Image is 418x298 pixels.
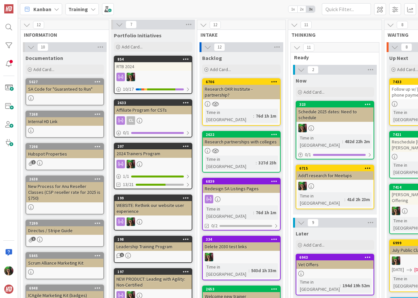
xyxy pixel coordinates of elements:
[307,66,319,74] span: 2
[397,66,418,72] span: Add Card...
[114,269,192,275] div: 197
[296,165,374,209] a: 6715Add'l research for MeetupsSLTime in [GEOGRAPHIC_DATA]:41d 2h 23m
[203,178,280,193] div: 6839Redesign SA Listings Pages
[203,85,280,99] div: Research OKR Institute - partnership?
[214,43,225,51] span: 12
[123,181,134,188] span: 13/21
[117,196,192,200] div: 199
[26,144,103,150] div: 7298
[301,21,312,29] span: 11
[114,217,192,226] div: SL
[299,255,374,260] div: 6943
[203,178,280,184] div: 6839
[123,129,129,136] span: 0 / 1
[26,117,103,126] div: Internal HD Link
[205,253,213,261] img: SL
[26,285,103,291] div: 6948
[26,182,103,202] div: New Process for Anu Reseller Classes (CSP reseller rate for 2025 is $750)
[298,124,307,132] img: SL
[296,102,374,107] div: 323
[298,278,340,293] div: Time in [GEOGRAPHIC_DATA]
[296,230,308,237] span: Later
[26,55,63,61] span: Documentation
[343,138,372,145] div: 482d 22h 2m
[322,3,371,15] input: Quick Filter...
[114,143,192,189] a: 2072024 Trainers ProgramSL1/113/21
[299,102,374,107] div: 323
[345,196,372,203] div: 41d 2h 23m
[203,253,280,261] div: SL
[26,259,103,267] div: Scrum Alliance Marketing Kit
[114,143,192,149] div: 207
[392,207,400,215] img: SL
[203,138,280,146] div: Research partnerships with colleges
[122,44,143,50] span: Add Card...
[114,56,192,71] div: 854RTB 2024
[203,242,280,251] div: Delete 2030 test links
[29,112,103,117] div: 7268
[205,109,253,123] div: Time in [GEOGRAPHIC_DATA]
[205,156,256,170] div: Time in [GEOGRAPHIC_DATA]
[26,176,103,202] div: 2638New Process for Anu Reseller Classes (CSP reseller rate for 2025 is $750)
[114,129,192,137] div: 0/1
[206,179,280,184] div: 6839
[114,56,192,62] div: 854
[211,222,218,229] span: 0/2
[114,73,192,81] div: SL
[37,43,48,51] span: 10
[26,253,103,267] div: 5845Scrum Alliance Marketing Kit
[203,132,280,146] div: 2622Research partnerships with colleges
[26,111,103,126] div: 7268Internal HD Link
[117,57,192,62] div: 854
[297,6,306,12] span: 2x
[203,236,280,251] div: 334Delete 2030 test links
[202,78,281,126] a: 6706Research OKR Institute - partnership?Time in [GEOGRAPHIC_DATA]:76d 1h 1m
[305,151,311,158] span: 0 / 1
[114,62,192,71] div: RTB 2024
[114,195,192,231] a: 199WEBSITE: Rethink our website user experienceSL
[26,176,104,214] a: 2638New Process for Anu Reseller Classes (CSP reseller rate for 2025 is $750)
[114,56,192,94] a: 854RTB 2024SL10/17
[114,160,192,168] div: SL
[29,286,103,290] div: 6948
[296,77,306,84] span: Now
[389,55,408,61] span: Up Next
[127,116,135,125] div: CL
[342,138,343,145] span: :
[114,195,192,201] div: 199
[296,182,374,190] div: SL
[296,102,374,122] div: 323Schedule 2025 dates: Need to schedule
[253,112,254,120] span: :
[26,111,104,138] a: 7268Internal HD Link
[206,237,280,242] div: 334
[126,21,137,28] span: 7
[117,237,192,242] div: 198
[202,178,281,231] a: 6839Redesign SA Listings PagesTime in [GEOGRAPHIC_DATA]:76d 1h 1m0/2
[296,165,374,180] div: 6715Add'l research for Meetups
[296,165,374,171] div: 6715
[296,124,374,132] div: SL
[114,201,192,215] div: WEBSITE: Rethink our website user experience
[114,242,192,251] div: Leadership Training Program
[303,44,314,51] span: 11
[304,89,324,95] span: Add Card...
[26,220,104,247] a: 7299Directus / Stripe Guide
[249,267,250,274] span: :
[340,282,341,289] span: :
[117,270,192,274] div: 197
[296,101,374,159] a: 323Schedule 2025 dates: Need to scheduleSLTime in [GEOGRAPHIC_DATA]:482d 22h 2m0/1
[304,242,324,248] span: Add Card...
[253,209,254,216] span: :
[203,286,280,292] div: 2653
[254,209,278,216] div: 76d 1h 1m
[296,171,374,180] div: Add'l research for Meetups
[203,184,280,193] div: Redesign SA Listings Pages
[296,254,374,260] div: 6943
[206,287,280,291] div: 2653
[29,221,103,226] div: 7299
[33,21,44,29] span: 12
[205,263,249,278] div: Time in [GEOGRAPHIC_DATA]
[298,134,342,149] div: Time in [GEOGRAPHIC_DATA]
[114,149,192,158] div: 2024 Trainers Program
[24,31,101,38] span: INFORMATION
